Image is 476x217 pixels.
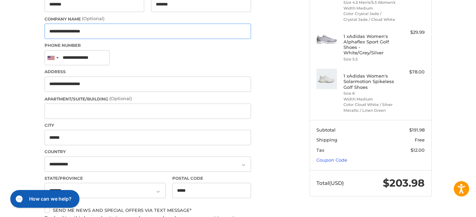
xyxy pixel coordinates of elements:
li: Width Medium [343,96,396,102]
li: Width Medium [343,5,396,11]
span: Total (USD) [316,180,344,186]
small: (Optional) [82,16,104,21]
label: Apartment/Suite/Building [45,95,251,102]
li: Color Crystal Jade / Crystal Jade / Cloud White [343,11,396,22]
li: Size 6 [343,91,396,96]
li: Size 5.5 [343,56,396,62]
h4: 1 x Adidas Women's Solarmotion Spikeless Golf Shoes [343,73,396,90]
label: Address [45,69,251,75]
label: Postal Code [172,175,251,181]
iframe: Google Customer Reviews [419,199,476,217]
iframe: Gorgias live chat messenger [7,188,82,210]
span: Subtotal [316,127,336,133]
a: Coupon Code [316,157,347,163]
h4: 1 x Adidas Women's Alphaflex Sport Golf Shoes - White/Grey/Silver [343,33,396,56]
label: Phone Number [45,42,251,49]
label: Send me news and special offers via text message* [45,207,251,213]
label: Company Name [45,15,251,22]
div: $78.00 [398,69,425,76]
span: $12.00 [411,147,425,153]
span: $203.98 [383,177,425,189]
div: $29.99 [398,29,425,36]
div: United States: +1 [45,51,61,65]
small: (Optional) [109,96,132,101]
span: Free [415,137,425,143]
span: $191.98 [409,127,425,133]
span: Tax [316,147,324,153]
label: City [45,122,251,128]
label: State/Province [45,175,166,181]
span: Shipping [316,137,337,143]
label: Country [45,149,251,155]
li: Color Cloud White / Silver Metallic / Linen Green [343,102,396,113]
